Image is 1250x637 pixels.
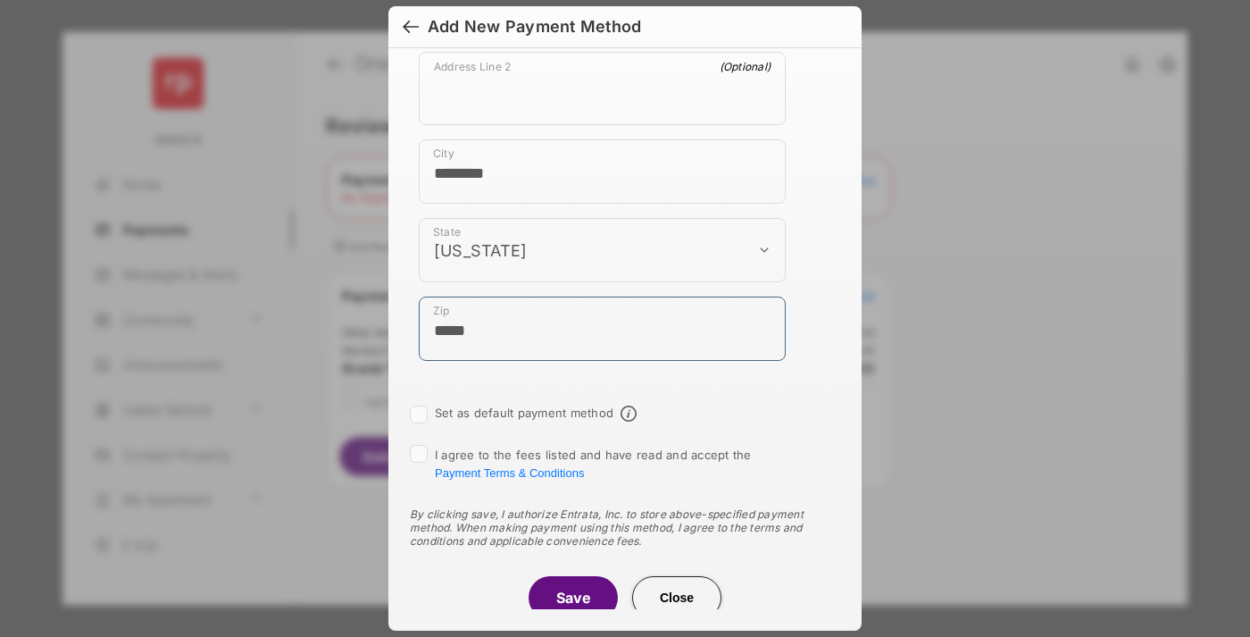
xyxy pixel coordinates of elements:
[419,139,786,204] div: payment_method_screening[postal_addresses][locality]
[435,406,613,420] label: Set as default payment method
[621,406,637,422] span: Default payment method info
[529,576,618,619] button: Save
[419,218,786,282] div: payment_method_screening[postal_addresses][administrativeArea]
[419,52,786,125] div: payment_method_screening[postal_addresses][addressLine2]
[435,448,752,480] span: I agree to the fees listed and have read and accept the
[428,17,641,37] div: Add New Payment Method
[632,576,721,619] button: Close
[435,466,584,480] button: I agree to the fees listed and have read and accept the
[410,507,840,548] div: By clicking save, I authorize Entrata, Inc. to store above-specified payment method. When making ...
[419,297,786,361] div: payment_method_screening[postal_addresses][postalCode]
